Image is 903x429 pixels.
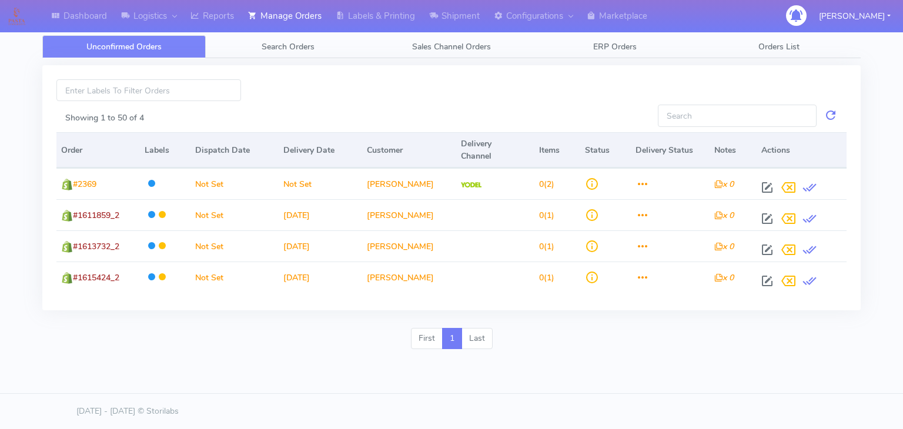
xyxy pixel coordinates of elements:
[658,105,817,126] input: Search
[279,132,362,168] th: Delivery Date
[86,41,162,52] span: Unconfirmed Orders
[279,199,362,230] td: [DATE]
[461,182,481,188] img: Yodel
[279,262,362,293] td: [DATE]
[442,328,462,349] a: 1
[190,262,278,293] td: Not Set
[539,241,544,252] span: 0
[190,230,278,262] td: Not Set
[539,179,544,190] span: 0
[140,132,190,168] th: Labels
[56,79,241,101] input: Enter Labels To Filter Orders
[73,179,96,190] span: #2369
[539,210,554,221] span: (1)
[810,4,899,28] button: [PERSON_NAME]
[757,132,847,168] th: Actions
[56,132,140,168] th: Order
[714,210,734,221] i: x 0
[539,272,554,283] span: (1)
[710,132,757,168] th: Notes
[714,179,734,190] i: x 0
[539,272,544,283] span: 0
[539,179,554,190] span: (2)
[73,210,119,221] span: #1611859_2
[539,241,554,252] span: (1)
[262,41,315,52] span: Search Orders
[190,132,278,168] th: Dispatch Date
[539,210,544,221] span: 0
[362,230,456,262] td: [PERSON_NAME]
[580,132,631,168] th: Status
[362,132,456,168] th: Customer
[279,168,362,199] td: Not Set
[73,272,119,283] span: #1615424_2
[758,41,800,52] span: Orders List
[362,262,456,293] td: [PERSON_NAME]
[73,241,119,252] span: #1613732_2
[412,41,491,52] span: Sales Channel Orders
[362,168,456,199] td: [PERSON_NAME]
[65,112,144,124] label: Showing 1 to 50 of 4
[279,230,362,262] td: [DATE]
[190,199,278,230] td: Not Set
[714,241,734,252] i: x 0
[456,132,534,168] th: Delivery Channel
[190,168,278,199] td: Not Set
[362,199,456,230] td: [PERSON_NAME]
[534,132,580,168] th: Items
[593,41,637,52] span: ERP Orders
[714,272,734,283] i: x 0
[631,132,709,168] th: Delivery Status
[42,35,861,58] ul: Tabs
